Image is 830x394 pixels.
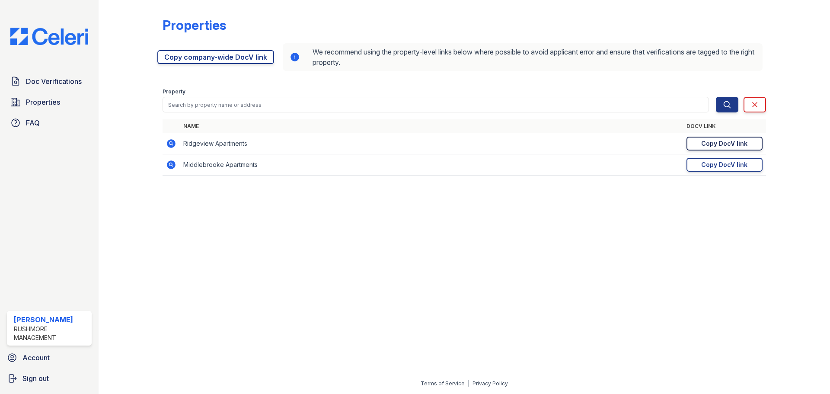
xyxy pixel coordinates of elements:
th: Name [180,119,683,133]
span: Properties [26,97,60,107]
label: Property [163,88,185,95]
a: Copy DocV link [686,137,763,151]
div: [PERSON_NAME] [14,314,88,325]
a: Privacy Policy [472,380,508,387]
a: Properties [7,93,92,111]
span: Doc Verifications [26,76,82,86]
div: Properties [163,17,226,33]
div: Copy DocV link [701,139,747,148]
div: We recommend using the property-level links below where possible to avoid applicant error and ens... [283,43,763,71]
th: DocV Link [683,119,766,133]
a: Account [3,349,95,366]
span: Sign out [22,373,49,384]
a: Sign out [3,370,95,387]
a: FAQ [7,114,92,131]
span: FAQ [26,118,40,128]
a: Doc Verifications [7,73,92,90]
span: Account [22,352,50,363]
input: Search by property name or address [163,97,709,112]
a: Copy company-wide DocV link [157,50,274,64]
div: Copy DocV link [701,160,747,169]
td: Ridgeview Apartments [180,133,683,154]
img: CE_Logo_Blue-a8612792a0a2168367f1c8372b55b34899dd931a85d93a1a3d3e32e68fde9ad4.png [3,28,95,45]
div: Rushmore Management [14,325,88,342]
div: | [468,380,469,387]
td: Middlebrooke Apartments [180,154,683,176]
a: Terms of Service [421,380,465,387]
a: Copy DocV link [686,158,763,172]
